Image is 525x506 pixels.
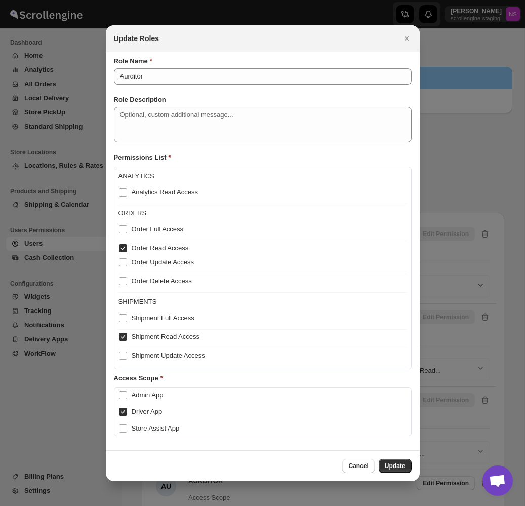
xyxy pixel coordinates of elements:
span: Order Full Access [132,225,184,233]
span: Shipment Update Access [132,352,205,359]
p: ORDERS [118,208,407,218]
p: SHIPMENTS [118,297,407,307]
span: Store Assist App [132,424,180,432]
b: Role Description [114,96,166,103]
button: Close [399,31,414,46]
span: Admin App [132,391,164,399]
span: Analytics Read Access [132,188,198,196]
div: Open chat [482,465,513,496]
p: Permissions List [114,152,412,163]
span: Order Read Access [132,244,189,252]
b: Update Roles [114,34,159,43]
p: ANALYTICS [118,171,407,181]
span: Cancel [348,462,368,470]
span: Shipment Read Access [132,333,199,340]
span: Driver App [132,408,163,415]
p: Access Scope [114,373,412,383]
span: Order Delete Access [132,277,192,285]
span: Order Update Access [132,258,194,266]
button: Cancel [342,459,374,473]
span: Shipment Full Access [132,314,194,322]
b: Role Name [114,57,148,65]
span: Update [385,462,406,470]
button: Update [379,459,412,473]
